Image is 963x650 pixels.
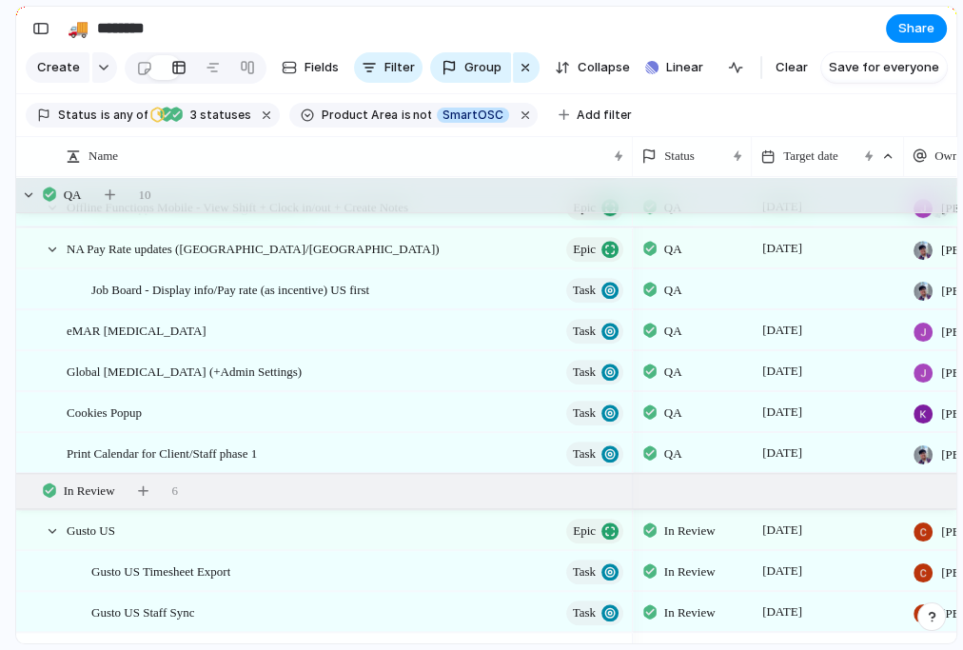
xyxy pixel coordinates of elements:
button: Clear [768,52,816,83]
button: Task [566,401,623,425]
span: Target date [783,147,838,166]
span: In Review [64,482,115,501]
button: Group [430,52,511,83]
button: isnot [398,105,436,126]
span: Filter [384,58,415,77]
button: SmartOSC [433,105,513,126]
span: In Review [664,603,716,622]
span: [DATE] [757,237,807,260]
span: Task [573,359,596,385]
button: Task [566,319,623,344]
span: is [101,107,110,124]
span: [DATE] [757,319,807,342]
span: Gusto US Staff Sync [91,601,194,622]
span: Epic [573,194,596,221]
button: Epic [566,195,623,220]
span: QA [664,444,682,463]
span: 10 [139,186,151,205]
span: [DATE] [757,401,807,423]
span: Task [573,600,596,626]
span: In Review [664,562,716,581]
span: Product Area [322,107,398,124]
button: Share [886,14,947,43]
span: Collapse [578,58,630,77]
span: Task [573,400,596,426]
button: Task [566,278,623,303]
span: Share [898,19,934,38]
button: Fields [274,52,346,83]
span: Status [58,107,97,124]
span: Gusto US Timesheet Export [91,560,230,581]
span: [DATE] [757,195,807,218]
button: Save for everyone [821,52,947,83]
span: Add filter [577,107,632,124]
button: 🚚 [63,13,93,44]
span: not [411,107,432,124]
button: Linear [638,53,711,82]
span: Task [573,441,596,467]
button: Filter [354,52,423,83]
span: In Review [664,522,716,541]
span: is [402,107,411,124]
span: Print Calendar for Client/Staff phase 1 [67,442,257,463]
span: Fields [305,58,339,77]
span: QA [664,363,682,382]
span: QA [664,198,682,217]
span: Global [MEDICAL_DATA] (+Admin Settings) [67,360,302,382]
span: QA [664,404,682,423]
span: Gusto US [67,519,115,541]
span: [DATE] [757,560,807,582]
button: Epic [566,519,623,543]
span: Create [37,58,80,77]
span: SmartOSC [442,107,503,124]
span: Name [88,147,118,166]
span: Epic [573,518,596,544]
span: any of [110,107,147,124]
span: [DATE] [757,442,807,464]
button: Epic [566,237,623,262]
span: QA [664,322,682,341]
span: Clear [776,58,808,77]
span: QA [664,281,682,300]
button: Task [566,442,623,466]
button: isany of [97,105,151,126]
button: 3 statuses [149,105,255,126]
span: Offline Functions Mobile - View Shift + Clock in/out + Create Notes [67,195,408,217]
span: Cookies Popup [67,401,142,423]
div: 🚚 [68,15,88,41]
button: Task [566,560,623,584]
span: Save for everyone [829,58,939,77]
button: Create [26,52,89,83]
span: QA [664,240,682,259]
span: Group [464,58,501,77]
span: QA [64,186,82,205]
span: Task [573,318,596,345]
button: Collapse [547,52,638,83]
button: Task [566,601,623,625]
span: eMAR [MEDICAL_DATA] [67,319,206,341]
span: Task [573,559,596,585]
span: 6 [172,482,179,501]
button: Task [566,360,623,384]
span: Epic [573,236,596,263]
span: [DATE] [757,601,807,623]
span: 3 [185,108,200,122]
span: Status [664,147,695,166]
button: Add filter [547,102,643,128]
span: Job Board - Display info/Pay rate (as incentive) US first [91,278,369,300]
span: [DATE] [757,360,807,383]
span: [DATE] [757,519,807,542]
span: Linear [666,58,703,77]
span: Task [573,277,596,304]
span: NA Pay Rate updates ([GEOGRAPHIC_DATA]/[GEOGRAPHIC_DATA]) [67,237,440,259]
span: statuses [185,107,251,124]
